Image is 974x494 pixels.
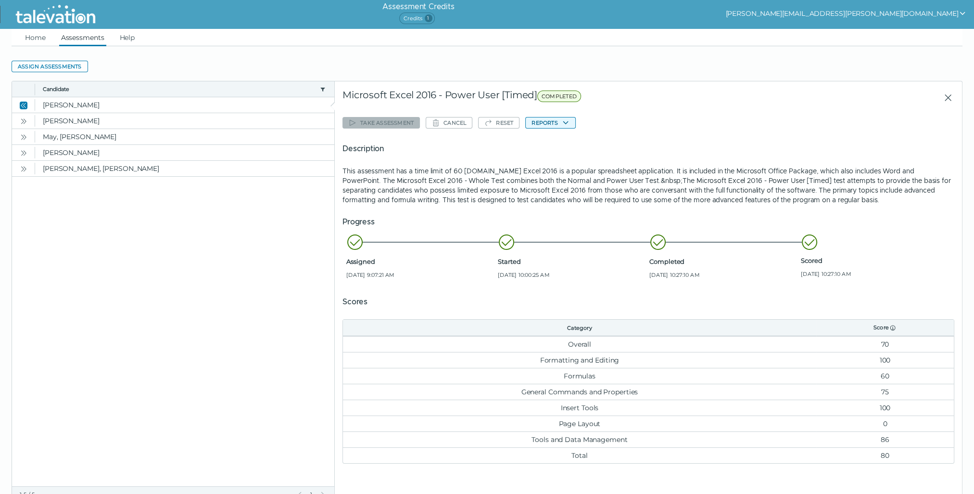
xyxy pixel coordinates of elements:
[23,29,48,46] a: Home
[35,129,334,144] clr-dg-cell: May, [PERSON_NAME]
[816,320,954,336] th: Score
[342,296,954,308] h5: Scores
[498,271,645,279] span: [DATE] 10:00:25 AM
[537,91,581,102] span: COMPLETED
[342,117,420,129] button: Take assessment
[801,257,949,264] span: Scored
[649,258,797,265] span: Completed
[18,163,29,174] button: Open
[936,89,954,106] button: Close
[12,61,88,72] button: Assign assessments
[18,131,29,143] button: Open
[426,117,472,129] button: Cancel
[20,149,27,157] cds-icon: Open
[525,117,575,129] button: Reports
[816,447,954,463] td: 80
[343,431,816,447] td: Tools and Data Management
[801,270,949,278] span: [DATE] 10:27:10 AM
[20,133,27,141] cds-icon: Open
[18,99,29,111] button: Close
[35,145,334,160] clr-dg-cell: [PERSON_NAME]
[20,117,27,125] cds-icon: Open
[816,352,954,368] td: 100
[18,147,29,158] button: Open
[343,352,816,368] td: Formatting and Editing
[478,117,519,129] button: Reset
[20,165,27,173] cds-icon: Open
[816,384,954,400] td: 75
[649,271,797,279] span: [DATE] 10:27:10 AM
[816,416,954,431] td: 0
[35,161,334,176] clr-dg-cell: [PERSON_NAME], [PERSON_NAME]
[816,368,954,384] td: 60
[816,431,954,447] td: 86
[118,29,137,46] a: Help
[20,102,27,109] cds-icon: Close
[35,97,334,113] clr-dg-cell: [PERSON_NAME]
[816,336,954,352] td: 70
[342,89,760,106] div: Microsoft Excel 2016 - Power User [Timed]
[342,143,954,155] h5: Description
[18,115,29,127] button: Open
[343,384,816,400] td: General Commands and Properties
[343,320,816,336] th: Category
[342,166,954,205] p: This assessment has a time limit of 60 [DOMAIN_NAME] Excel 2016 is a popular spreadsheet applicat...
[12,2,100,26] img: Talevation_Logo_Transparent_white.png
[35,113,334,129] clr-dg-cell: [PERSON_NAME]
[425,14,432,22] span: 1
[343,400,816,416] td: Insert Tools
[343,416,816,431] td: Page Layout
[498,258,645,265] span: Started
[343,368,816,384] td: Formulas
[43,85,316,93] button: Candidate
[319,85,327,93] button: candidate filter
[725,8,966,19] button: show user actions
[399,13,434,24] span: Credits
[343,336,816,352] td: Overall
[382,1,454,13] h6: Assessment Credits
[343,447,816,463] td: Total
[342,216,954,228] h5: Progress
[816,400,954,416] td: 100
[346,271,494,279] span: [DATE] 9:07:21 AM
[346,258,494,265] span: Assigned
[59,29,106,46] a: Assessments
